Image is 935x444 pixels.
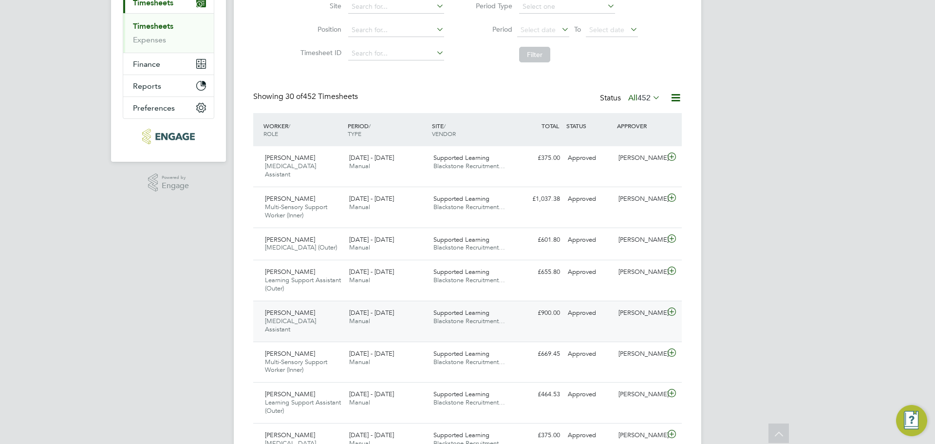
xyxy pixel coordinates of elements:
[123,97,214,118] button: Preferences
[615,386,665,403] div: [PERSON_NAME]
[349,431,394,439] span: [DATE] - [DATE]
[513,427,564,444] div: £375.00
[348,23,444,37] input: Search for...
[123,53,214,75] button: Finance
[349,243,370,251] span: Manual
[468,1,512,10] label: Period Type
[265,358,327,374] span: Multi-Sensory Support Worker (Inner)
[265,431,315,439] span: [PERSON_NAME]
[513,346,564,362] div: £669.45
[265,203,327,219] span: Multi-Sensory Support Worker (Inner)
[615,346,665,362] div: [PERSON_NAME]
[162,182,189,190] span: Engage
[564,232,615,248] div: Approved
[513,232,564,248] div: £601.80
[615,427,665,444] div: [PERSON_NAME]
[133,35,166,44] a: Expenses
[148,174,189,192] a: Powered byEngage
[571,23,584,36] span: To
[433,268,489,276] span: Supported Learning
[265,243,337,251] span: [MEDICAL_DATA] (Outer)
[263,130,278,137] span: ROLE
[615,264,665,280] div: [PERSON_NAME]
[564,346,615,362] div: Approved
[896,405,927,436] button: Engage Resource Center
[433,162,505,170] span: Blackstone Recruitment…
[349,194,394,203] span: [DATE] - [DATE]
[123,129,214,144] a: Go to home page
[265,390,315,398] span: [PERSON_NAME]
[433,317,505,325] span: Blackstone Recruitment…
[349,162,370,170] span: Manual
[433,243,505,251] span: Blackstone Recruitment…
[133,59,160,69] span: Finance
[349,349,394,358] span: [DATE] - [DATE]
[433,390,489,398] span: Supported Learning
[133,103,175,113] span: Preferences
[433,203,505,211] span: Blackstone Recruitment…
[564,305,615,321] div: Approved
[265,309,315,317] span: [PERSON_NAME]
[432,130,456,137] span: VENDOR
[288,122,290,130] span: /
[162,174,189,182] span: Powered by
[349,203,370,211] span: Manual
[349,317,370,325] span: Manual
[589,25,624,34] span: Select date
[628,93,660,103] label: All
[142,129,194,144] img: blackstonerecruitment-logo-retina.png
[298,25,341,34] label: Position
[433,235,489,244] span: Supported Learning
[564,191,615,207] div: Approved
[521,25,556,34] span: Select date
[444,122,446,130] span: /
[564,264,615,280] div: Approved
[637,93,651,103] span: 452
[433,358,505,366] span: Blackstone Recruitment…
[433,349,489,358] span: Supported Learning
[265,194,315,203] span: [PERSON_NAME]
[285,92,358,101] span: 452 Timesheets
[348,130,361,137] span: TYPE
[133,81,161,91] span: Reports
[123,13,214,53] div: Timesheets
[298,1,341,10] label: Site
[433,431,489,439] span: Supported Learning
[564,386,615,403] div: Approved
[513,264,564,280] div: £655.80
[265,268,315,276] span: [PERSON_NAME]
[519,47,550,62] button: Filter
[265,162,316,178] span: [MEDICAL_DATA] Assistant
[513,386,564,403] div: £464.53
[615,191,665,207] div: [PERSON_NAME]
[468,25,512,34] label: Period
[513,191,564,207] div: £1,037.38
[615,150,665,166] div: [PERSON_NAME]
[349,268,394,276] span: [DATE] - [DATE]
[348,47,444,60] input: Search for...
[349,390,394,398] span: [DATE] - [DATE]
[265,317,316,333] span: [MEDICAL_DATA] Assistant
[349,358,370,366] span: Manual
[542,122,559,130] span: TOTAL
[349,235,394,244] span: [DATE] - [DATE]
[433,194,489,203] span: Supported Learning
[253,92,360,102] div: Showing
[369,122,371,130] span: /
[564,117,615,135] div: STATUS
[433,398,505,406] span: Blackstone Recruitment…
[265,349,315,358] span: [PERSON_NAME]
[285,92,303,101] span: 30 of
[430,117,514,142] div: SITE
[349,154,394,162] span: [DATE] - [DATE]
[513,305,564,321] div: £900.00
[123,75,214,97] button: Reports
[265,154,315,162] span: [PERSON_NAME]
[133,21,173,31] a: Timesheets
[349,276,370,284] span: Manual
[349,398,370,406] span: Manual
[600,92,662,105] div: Status
[265,235,315,244] span: [PERSON_NAME]
[265,398,341,415] span: Learning Support Assistant (Outer)
[265,276,341,292] span: Learning Support Assistant (Outer)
